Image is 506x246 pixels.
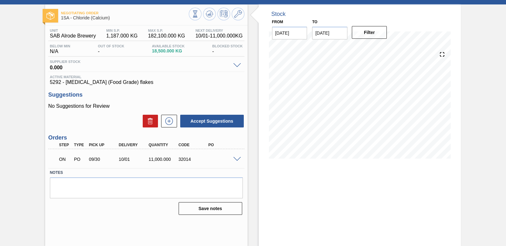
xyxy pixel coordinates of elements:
[98,44,124,48] span: Out Of Stock
[48,134,244,141] h3: Orders
[211,44,244,54] div: -
[212,44,243,48] span: Blocked Stock
[179,202,242,215] button: Save notes
[177,143,210,147] div: Code
[177,114,244,128] div: Accept Suggestions
[48,103,244,109] p: No Suggestions for Review
[50,29,96,32] span: Unit
[59,157,71,162] p: ON
[50,75,243,79] span: Active Material
[48,92,244,98] h3: Suggestions
[147,157,180,162] div: 11,000.000
[207,143,240,147] div: PO
[148,29,185,32] span: MAX S.P.
[272,27,307,39] input: mm/dd/yyyy
[271,11,286,17] div: Stock
[50,168,243,177] label: Notes
[272,20,283,24] label: From
[58,143,72,147] div: Step
[96,44,126,54] div: -
[58,152,72,166] div: Negotiating Order
[158,115,177,127] div: New suggestion
[148,33,185,39] span: 182,100.000 KG
[72,157,87,162] div: Purchase order
[87,157,120,162] div: 09/30/2025
[50,79,243,85] span: 5292 - [MEDICAL_DATA] (Food Grade) flakes
[152,49,185,53] span: 18,500.000 KG
[312,20,317,24] label: to
[195,29,243,32] span: Next Delivery
[50,64,230,70] span: 0.000
[87,143,120,147] div: Pick up
[61,16,189,20] span: 1SA - Chloride (Calcium)
[140,115,158,127] div: Delete Suggestions
[61,11,189,15] span: Negotiating Order
[106,33,138,39] span: 1,187.000 KG
[180,115,244,127] button: Accept Suggestions
[232,8,244,20] button: Go to Master Data / General
[203,8,216,20] button: Update Chart
[152,44,185,48] span: Available Stock
[48,44,72,54] div: N/A
[106,29,138,32] span: MIN S.P.
[177,157,210,162] div: 32014
[117,143,150,147] div: Delivery
[189,8,202,20] button: Stocks Overview
[195,33,243,39] span: 10/01 - 11,000.000 KG
[72,143,87,147] div: Type
[50,33,96,39] span: SAB Alrode Brewery
[117,157,150,162] div: 10/01/2025
[147,143,180,147] div: Quantity
[312,27,347,39] input: mm/dd/yyyy
[352,26,387,39] button: Filter
[50,60,230,64] span: Supplier Stock
[217,8,230,20] button: Schedule Inventory
[46,12,54,20] img: Ícone
[50,44,70,48] span: Below Min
